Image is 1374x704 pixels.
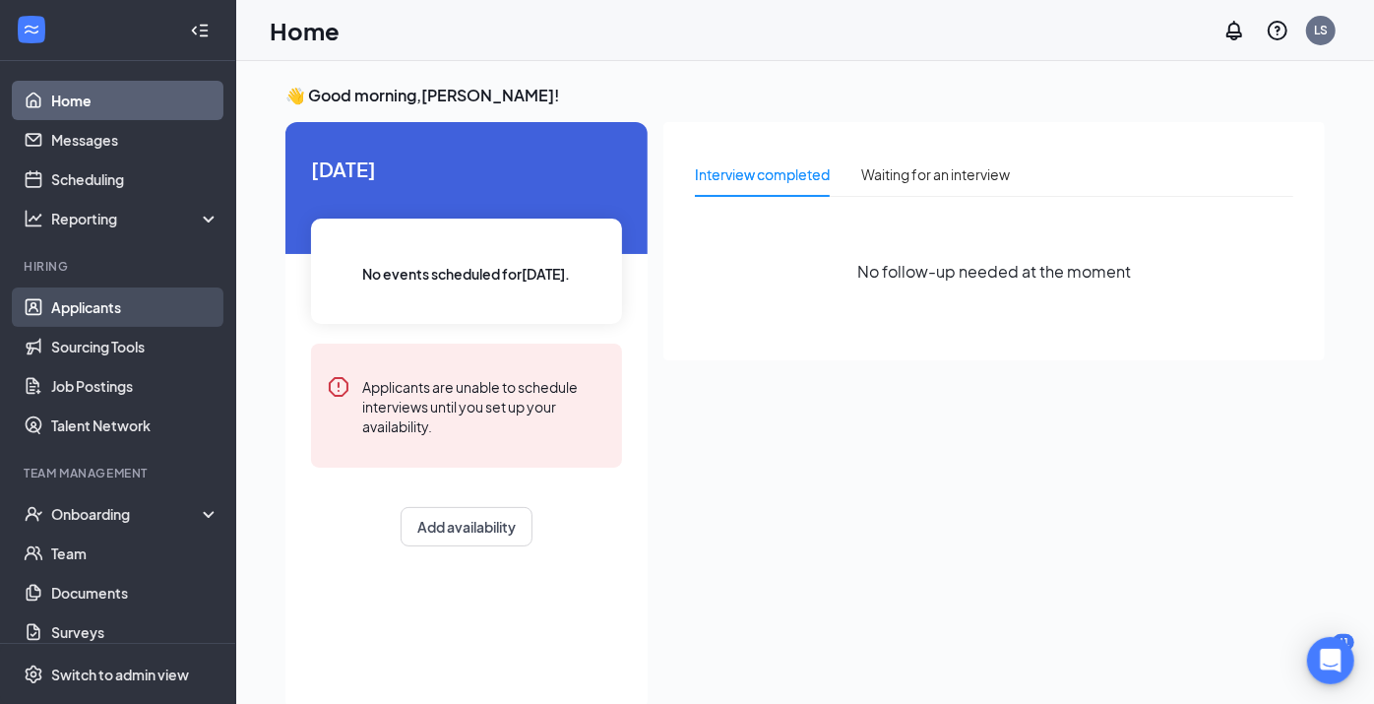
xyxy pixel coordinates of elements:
[51,160,219,199] a: Scheduling
[51,612,219,652] a: Surveys
[857,259,1131,284] span: No follow-up needed at the moment
[270,14,340,47] h1: Home
[24,465,216,481] div: Team Management
[51,534,219,573] a: Team
[51,406,219,445] a: Talent Network
[51,573,219,612] a: Documents
[24,209,43,228] svg: Analysis
[1307,637,1354,684] div: Open Intercom Messenger
[51,665,189,684] div: Switch to admin view
[51,366,219,406] a: Job Postings
[51,288,219,327] a: Applicants
[401,507,532,546] button: Add availability
[1333,634,1354,651] div: 41
[695,163,830,185] div: Interview completed
[327,375,350,399] svg: Error
[51,504,203,524] div: Onboarding
[24,504,43,524] svg: UserCheck
[24,258,216,275] div: Hiring
[285,85,1325,106] h3: 👋 Good morning, [PERSON_NAME] !
[1222,19,1246,42] svg: Notifications
[861,163,1010,185] div: Waiting for an interview
[362,375,606,436] div: Applicants are unable to schedule interviews until you set up your availability.
[190,21,210,40] svg: Collapse
[1266,19,1289,42] svg: QuestionInfo
[311,154,622,184] span: [DATE]
[51,81,219,120] a: Home
[51,209,220,228] div: Reporting
[363,263,571,285] span: No events scheduled for [DATE] .
[1314,22,1328,38] div: LS
[51,120,219,160] a: Messages
[22,20,41,39] svg: WorkstreamLogo
[51,327,219,366] a: Sourcing Tools
[24,665,43,684] svg: Settings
